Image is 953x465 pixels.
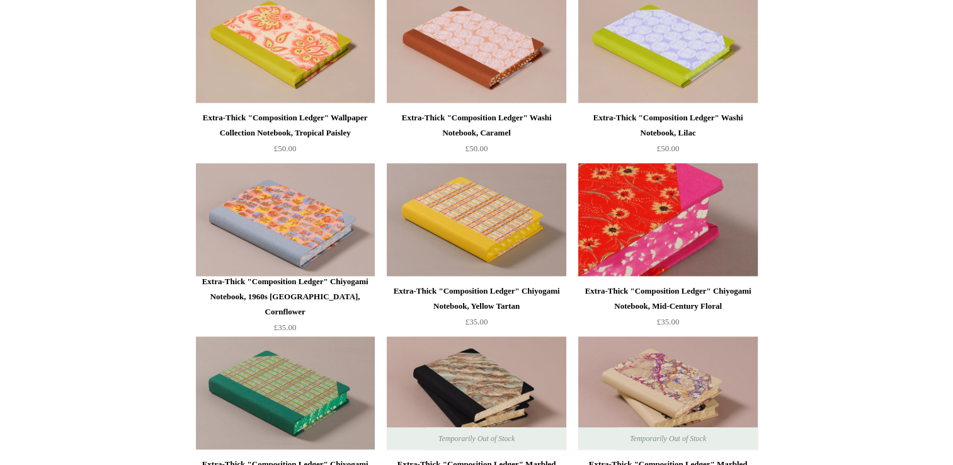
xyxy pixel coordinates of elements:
[387,336,566,450] a: Extra-Thick "Composition Ledger" Marbled Notebook, Black Spine Extra-Thick "Composition Ledger" M...
[196,163,375,277] img: Extra-Thick "Composition Ledger" Chiyogami Notebook, 1960s Japan, Cornflower
[196,336,375,450] a: Extra-Thick "Composition Ledger" Chiyogami Notebook, Green Tartan Extra-Thick "Composition Ledger...
[274,144,297,153] span: £50.00
[465,144,488,153] span: £50.00
[657,144,680,153] span: £50.00
[465,317,488,326] span: £35.00
[578,284,757,335] a: Extra-Thick "Composition Ledger" Chiyogami Notebook, Mid-Century Floral £35.00
[196,274,375,335] a: Extra-Thick "Composition Ledger" Chiyogami Notebook, 1960s [GEOGRAPHIC_DATA], Cornflower £35.00
[387,110,566,162] a: Extra-Thick "Composition Ledger" Washi Notebook, Caramel £50.00
[657,317,680,326] span: £35.00
[426,427,527,450] span: Temporarily Out of Stock
[578,163,757,277] a: Extra-Thick "Composition Ledger" Chiyogami Notebook, Mid-Century Floral Extra-Thick "Composition ...
[617,427,719,450] span: Temporarily Out of Stock
[199,110,372,141] div: Extra-Thick "Composition Ledger" Wallpaper Collection Notebook, Tropical Paisley
[387,336,566,450] img: Extra-Thick "Composition Ledger" Marbled Notebook, Black Spine
[387,163,566,277] a: Extra-Thick "Composition Ledger" Chiyogami Notebook, Yellow Tartan Extra-Thick "Composition Ledge...
[390,284,562,314] div: Extra-Thick "Composition Ledger" Chiyogami Notebook, Yellow Tartan
[581,110,754,141] div: Extra-Thick "Composition Ledger" Washi Notebook, Lilac
[387,284,566,335] a: Extra-Thick "Composition Ledger" Chiyogami Notebook, Yellow Tartan £35.00
[199,274,372,319] div: Extra-Thick "Composition Ledger" Chiyogami Notebook, 1960s [GEOGRAPHIC_DATA], Cornflower
[581,284,754,314] div: Extra-Thick "Composition Ledger" Chiyogami Notebook, Mid-Century Floral
[578,110,757,162] a: Extra-Thick "Composition Ledger" Washi Notebook, Lilac £50.00
[274,323,297,332] span: £35.00
[578,336,757,450] a: Extra-Thick "Composition Ledger" Marbled Notebook, Cream Spine Extra-Thick "Composition Ledger" M...
[196,110,375,162] a: Extra-Thick "Composition Ledger" Wallpaper Collection Notebook, Tropical Paisley £50.00
[196,163,375,277] a: Extra-Thick "Composition Ledger" Chiyogami Notebook, 1960s Japan, Cornflower Extra-Thick "Composi...
[387,163,566,277] img: Extra-Thick "Composition Ledger" Chiyogami Notebook, Yellow Tartan
[578,336,757,450] img: Extra-Thick "Composition Ledger" Marbled Notebook, Cream Spine
[196,336,375,450] img: Extra-Thick "Composition Ledger" Chiyogami Notebook, Green Tartan
[390,110,562,141] div: Extra-Thick "Composition Ledger" Washi Notebook, Caramel
[578,163,757,277] img: Extra-Thick "Composition Ledger" Chiyogami Notebook, Mid-Century Floral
